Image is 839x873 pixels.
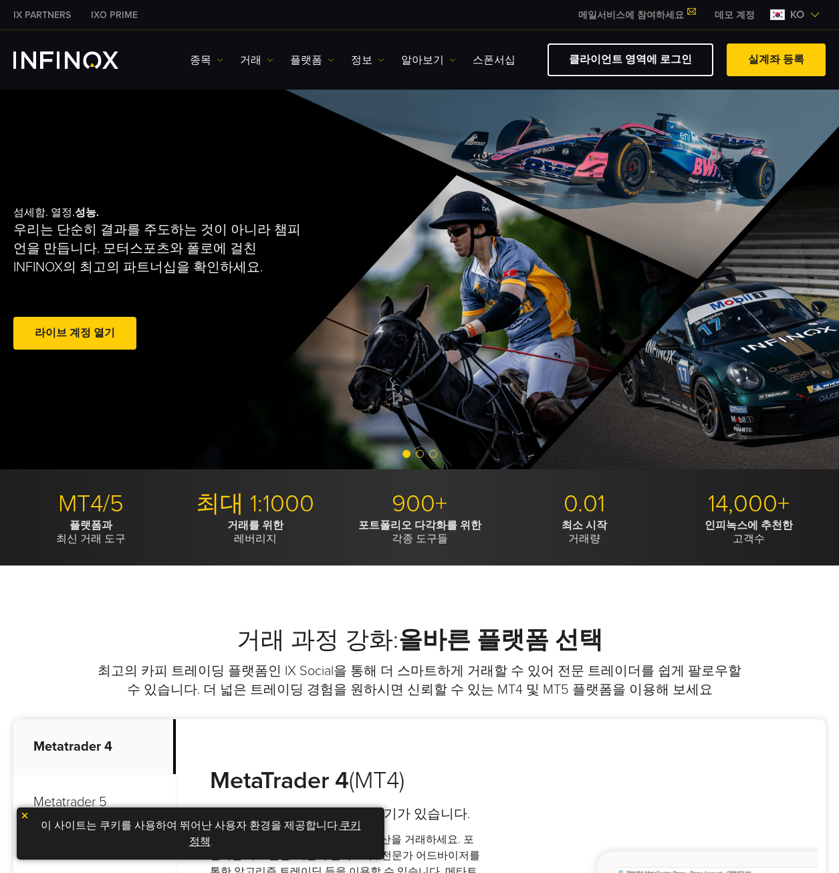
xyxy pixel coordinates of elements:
a: INFINOX MENU [705,8,765,22]
strong: 올바른 플랫폼 선택 [398,626,603,654]
a: INFINOX [3,8,81,22]
a: 클라이언트 영역에 로그인 [548,43,713,76]
a: 거래 [240,52,273,68]
p: 레버리지 [178,519,332,545]
a: 메일서비스에 참여하세요 [568,9,705,21]
span: Go to slide 1 [402,450,410,458]
p: MT4/5 [13,489,168,519]
a: 라이브 계정 열기 [13,317,136,350]
p: 각종 도구들 [342,519,497,545]
a: INFINOX Logo [13,51,150,69]
p: Metatrader 4 [13,719,176,775]
p: 0.01 [507,489,661,519]
a: 스폰서십 [473,52,515,68]
p: 거래량 [507,519,661,545]
p: Metatrader 5 [13,775,176,830]
strong: 성능. [75,206,99,219]
div: 섬세함. 열정. [13,184,379,374]
p: 우리는 단순히 결과를 주도하는 것이 아니라 챔피언을 만듭니다. 모터스포츠와 폴로에 걸친 INFINOX의 최고의 파트너십을 확인하세요. [13,221,306,277]
a: 정보 [351,52,384,68]
strong: MetaTrader 4 [210,766,349,795]
p: 최대 1:1000 [178,489,332,519]
a: 플랫폼 [290,52,334,68]
p: 고객수 [671,519,826,545]
span: Go to slide 3 [429,450,437,458]
strong: 포트폴리오 다각화를 위한 [358,519,481,532]
a: 실계좌 등록 [727,43,826,76]
p: 이 사이트는 쿠키를 사용하여 뛰어난 사용자 환경을 제공합니다. . [23,814,378,853]
img: yellow close icon [20,811,29,820]
p: 최신 거래 도구 [13,519,168,545]
strong: 최소 시작 [562,519,607,532]
p: 900+ [342,489,497,519]
strong: 인피녹스에 추천한 [705,519,793,532]
strong: 거래를 위한 [227,519,283,532]
a: 알아보기 [401,52,456,68]
a: 종목 [190,52,223,68]
h3: (MT4) [210,766,481,795]
strong: 플랫폼과 [70,519,112,532]
p: 14,000+ [671,489,826,519]
span: ko [785,7,810,23]
span: Go to slide 2 [416,450,424,458]
p: 최고의 카피 트레이딩 플랫폼인 IX Social을 통해 더 스마트하게 거래할 수 있어 전문 트레이더를 쉽게 팔로우할 수 있습니다. 더 넓은 트레이딩 경험을 원하시면 신뢰할 수... [96,662,744,699]
a: INFINOX [81,8,148,22]
h2: 거래 과정 강화: [13,626,826,655]
h4: 전 세계 투자자들 사이에서 인기가 있습니다. [210,805,481,824]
